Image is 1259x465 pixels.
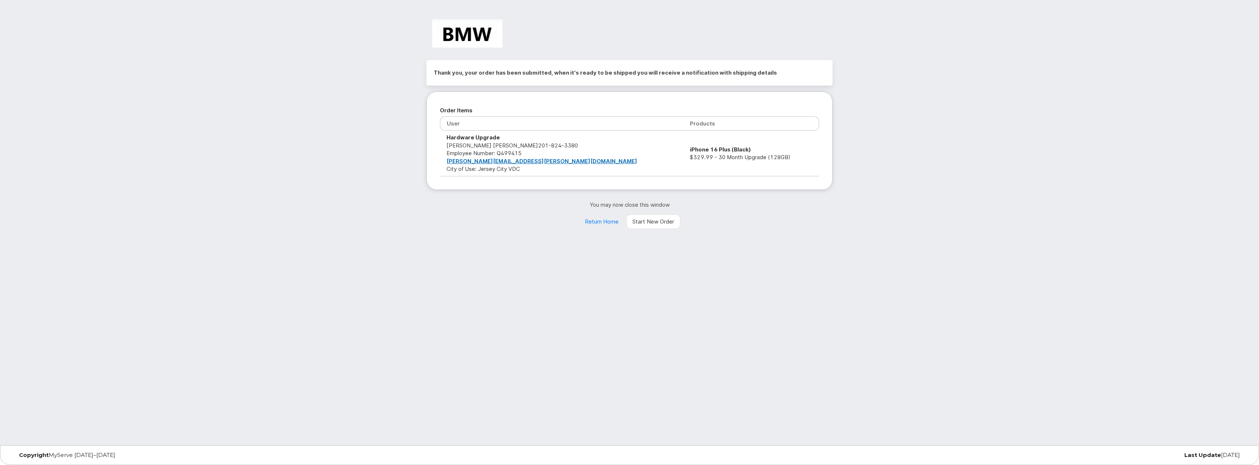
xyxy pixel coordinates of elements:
a: Return Home [579,214,625,229]
th: Products [683,116,819,131]
strong: Last Update [1184,451,1221,458]
strong: Copyright [19,451,49,458]
span: 824 [549,142,561,149]
th: User [440,116,683,131]
h2: Order Items [440,105,819,116]
a: [PERSON_NAME][EMAIL_ADDRESS][PERSON_NAME][DOMAIN_NAME] [447,158,637,165]
p: You may now close this window [426,201,833,209]
span: Employee Number: Q499415 [447,150,522,157]
strong: iPhone 16 Plus (Black) [690,146,751,153]
img: BMW Manufacturing Co LLC [432,19,503,48]
div: [DATE] [835,452,1245,458]
strong: Hardware Upgrade [447,134,500,141]
a: Start New Order [626,214,680,229]
span: 201 [538,142,578,149]
h2: Thank you, your order has been submitted, when it's ready to be shipped you will receive a notifi... [434,67,825,78]
td: $329.99 - 30 Month Upgrade (128GB) [683,131,819,176]
span: 3380 [561,142,578,149]
div: MyServe [DATE]–[DATE] [14,452,424,458]
td: [PERSON_NAME] [PERSON_NAME] City of Use: Jersey City VDC [440,131,683,176]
